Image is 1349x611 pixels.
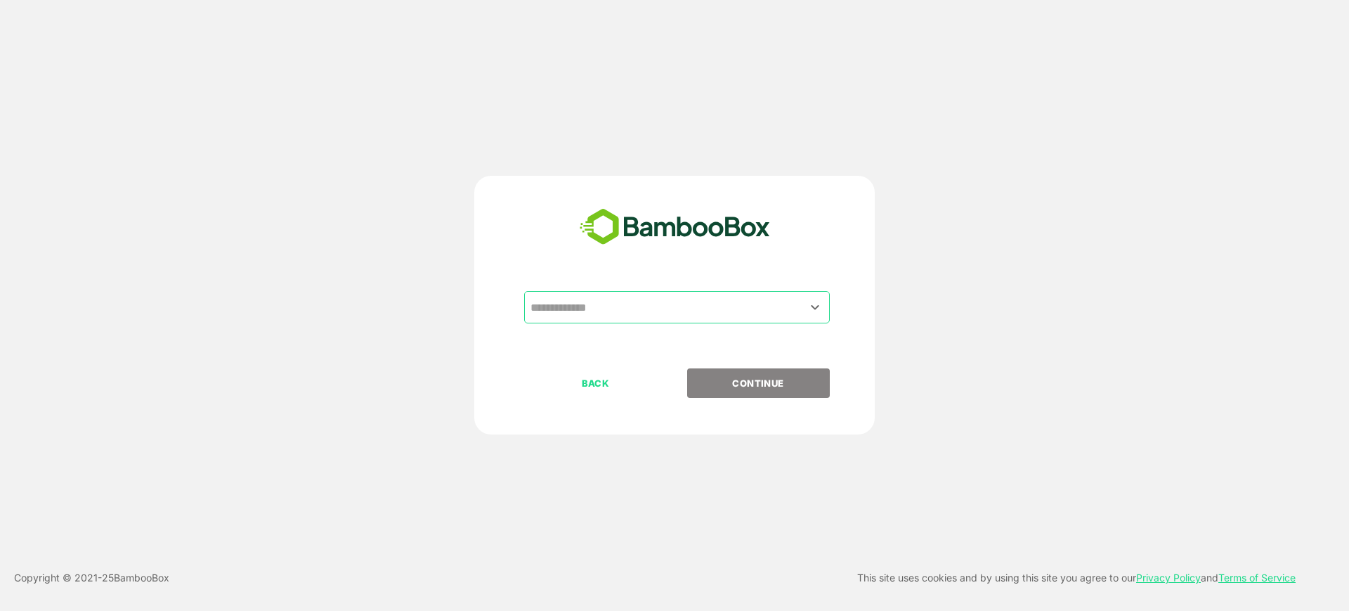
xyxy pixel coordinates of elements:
img: bamboobox [572,204,778,250]
a: Terms of Service [1218,572,1296,584]
button: CONTINUE [687,368,830,398]
a: Privacy Policy [1136,572,1201,584]
p: BACK [526,375,666,391]
p: CONTINUE [688,375,828,391]
p: This site uses cookies and by using this site you agree to our and [857,570,1296,586]
p: Copyright © 2021- 25 BambooBox [14,570,169,586]
button: Open [806,297,825,316]
button: BACK [524,368,667,398]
